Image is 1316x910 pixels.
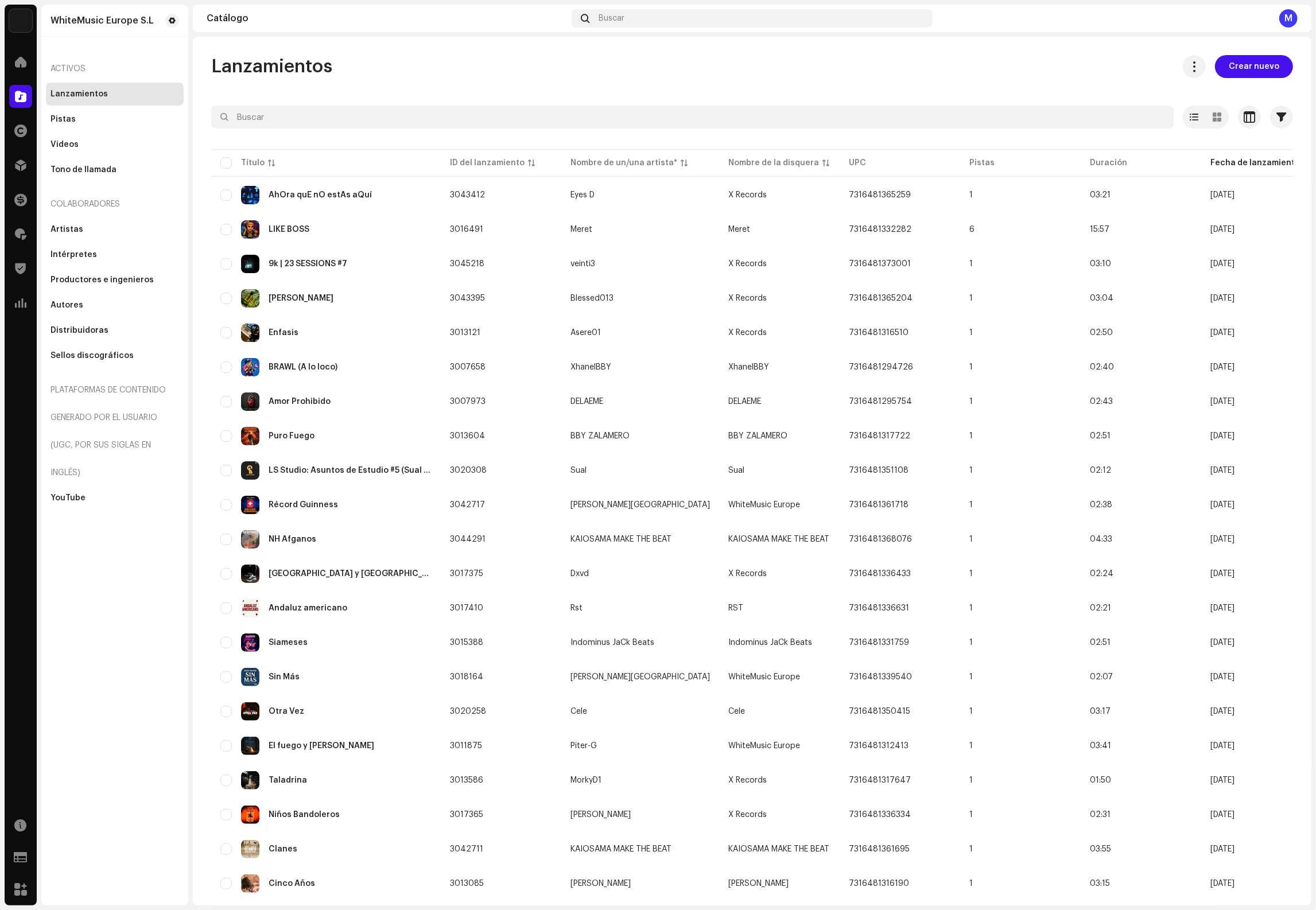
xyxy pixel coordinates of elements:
span: 1 [969,363,973,371]
div: Amor Prohibido [269,398,331,406]
span: 03:04 [1090,294,1113,302]
span: 7316481368076 [849,535,912,543]
span: veinti3 [570,260,710,268]
span: 7316481331759 [849,639,909,647]
span: 2 oct 2025 [1210,776,1235,784]
div: WhiteMusic Europe S.L [51,16,154,25]
span: 1 [969,294,973,302]
img: e9ac6ed9-f250-40bd-a121-f458980df566 [241,496,259,514]
span: 3043412 [450,191,485,199]
span: 7316481351108 [849,466,909,475]
span: 3017410 [450,604,483,612]
span: DELAEME [570,398,710,406]
img: 0ab4db9c-25ee-4e5c-8bf4-cf51e3837d25 [241,392,259,411]
span: 3043395 [450,294,485,302]
span: Meret [728,225,750,234]
div: KAIOSAMA MAKE THE BEAT [570,845,671,853]
span: 10 oct 2025 [1210,501,1235,509]
span: 1 [969,742,973,750]
span: 3 oct 2025 [1210,639,1235,647]
span: 1 [969,811,973,819]
span: 7316481336631 [849,604,909,612]
div: Tono de llamada [51,165,117,174]
re-a-nav-header: Plataformas de contenido generado por el usuario (UGC, por sus siglas en inglés) [46,376,184,487]
span: Kenda Rose [570,880,710,888]
div: Indominus JaCk Beats [570,639,654,647]
div: Fecha de lanzamiento [1210,157,1300,169]
span: Indominus JaCk Beats [570,639,710,647]
div: veinti3 [570,260,595,268]
button: Crear nuevo [1215,55,1293,78]
span: 1 [969,432,973,440]
img: 160263e4-27db-4b4d-ae28-8929bb58a934 [241,840,259,858]
re-m-nav-item: Distribuidoras [46,319,184,342]
span: 15:57 [1090,225,1109,234]
span: 1 [969,673,973,681]
div: Dxvd [570,570,589,578]
span: 1 [969,501,973,509]
div: Blessed013 [570,294,614,302]
div: KAIOSAMA MAKE THE BEAT [570,535,671,543]
div: Eyes D [570,191,595,199]
span: 02:21 [1090,604,1111,612]
div: XhanelBBY [570,363,611,371]
span: Dxvd [570,570,710,578]
div: LS Studio: Asuntos de Estudio #5 (Sual - Jabalí en la Cochiquera) [269,466,432,475]
img: 8acacc95-5a99-4d96-b05b-e4209a35f158 [241,530,259,549]
img: 7401ac18-6466-438f-95cd-e5d6da0ce078 [241,186,259,204]
span: 6 oct 2025 [1210,604,1235,612]
span: KAIOSAMA MAKE THE BEAT [570,535,710,543]
span: KAIOSAMA MAKE THE BEAT [728,535,829,543]
span: 1 [969,604,973,612]
span: 1 oct 2025 [1210,880,1235,888]
span: X Records [728,260,767,268]
re-m-nav-item: Videos [46,133,184,156]
span: Eyes D [570,191,710,199]
img: f7695c72-fb87-40f7-b7b3-46a5ded3eba6 [241,461,259,480]
span: 6 [969,225,975,234]
span: 7316481336433 [849,570,911,578]
img: cf1da5f4-aa78-45d2-8ebd-04c244489fd2 [241,358,259,376]
div: Autores [51,301,83,310]
span: 02:40 [1090,363,1114,371]
re-m-nav-item: Intérpretes [46,243,184,266]
span: 1 [969,329,973,337]
div: Productores e ingenieros [51,275,154,285]
div: Puro Fuego [269,432,315,440]
span: 7316481373001 [849,260,911,268]
span: Yan [570,811,710,819]
div: Sellos discográficos [51,351,134,360]
span: DELAEME [728,398,761,406]
img: 5fba0b95-c044-4382-9957-cd0d734a890a [241,289,259,308]
div: [PERSON_NAME][GEOGRAPHIC_DATA] [570,501,710,509]
img: d692eec0-4333-4cbc-bd0f-f264e3205d86 [241,565,259,583]
div: Siameses [269,639,308,647]
span: 2 oct 2025 [1210,845,1235,853]
span: WhiteMusic Europe [728,501,800,509]
span: 7316481339540 [849,673,912,681]
div: Meret [570,225,592,234]
div: Catálogo [207,14,567,23]
span: 10 oct 2025 [1210,363,1235,371]
span: 7316481295754 [849,398,912,406]
span: XhanelBBY [728,363,769,371]
span: 3017365 [450,811,483,819]
img: ecf86fec-7185-4217-ac0b-4d7d7bc3b1c2 [241,324,259,342]
span: 02:50 [1090,329,1113,337]
re-m-nav-item: Pistas [46,108,184,131]
span: X Records [728,811,767,819]
span: 7316481312413 [849,742,909,750]
img: 37820228-c6f1-401f-90fb-4b537b4dc01a [241,874,259,893]
span: Asere01 [570,329,710,337]
div: [PERSON_NAME] [570,811,631,819]
span: Piter-G [570,742,710,750]
div: Colaboradores [46,190,184,218]
div: ID del lanzamiento [450,157,525,169]
span: 22 oct 2025 [1210,260,1235,268]
div: BRAWL (A lo loco) [269,363,337,371]
div: Nombre de un/una artista* [570,157,677,169]
div: Taladrina [269,776,307,784]
div: Activos [46,55,184,83]
re-m-nav-item: Autores [46,294,184,317]
span: 3007658 [450,363,486,371]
